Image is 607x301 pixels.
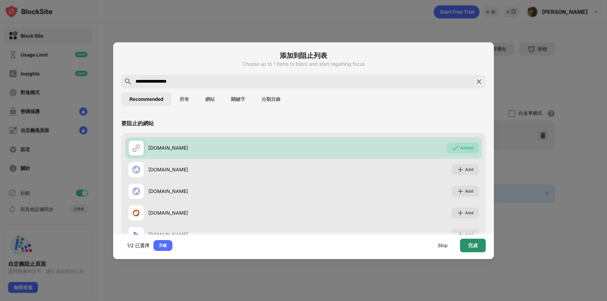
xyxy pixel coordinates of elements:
[465,166,474,173] div: Add
[121,92,171,106] button: Recommended
[148,188,303,195] div: [DOMAIN_NAME]
[148,231,303,238] div: [DOMAIN_NAME]
[121,120,154,127] div: 要阻止的網站
[148,209,303,216] div: [DOMAIN_NAME]
[171,92,197,106] button: 所有
[468,243,478,248] div: 完成
[132,187,140,195] img: favicons
[148,166,303,173] div: [DOMAIN_NAME]
[132,231,140,239] img: favicons
[197,92,223,106] button: 網站
[460,145,474,151] div: Added
[121,50,486,61] h6: 添加到阻止列表
[148,144,303,151] div: [DOMAIN_NAME]
[124,78,132,86] img: search.svg
[159,242,167,249] div: 升級
[132,144,140,152] img: url.svg
[223,92,253,106] button: 關鍵字
[253,92,289,106] button: 分類目錄
[475,78,483,86] img: search-close
[132,166,140,174] img: favicons
[465,210,474,216] div: Add
[132,209,140,217] img: favicons
[465,231,474,238] div: Add
[127,242,149,249] div: 1/2 已選擇
[121,61,486,67] div: Choose up to 1 items to block and start regaining focus
[465,188,474,195] div: Add
[438,243,448,248] div: Skip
